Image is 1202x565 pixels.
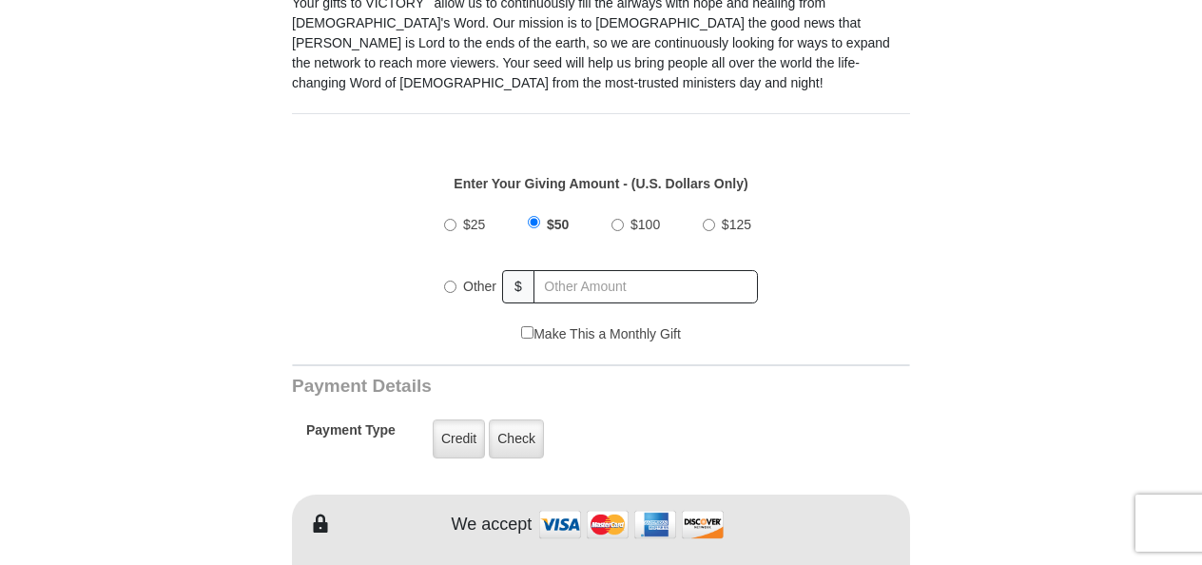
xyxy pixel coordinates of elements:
[502,270,534,303] span: $
[521,326,533,339] input: Make This a Monthly Gift
[463,279,496,294] span: Other
[521,324,681,344] label: Make This a Monthly Gift
[533,270,758,303] input: Other Amount
[722,217,751,232] span: $125
[489,419,544,458] label: Check
[536,504,727,545] img: credit cards accepted
[547,217,569,232] span: $50
[463,217,485,232] span: $25
[433,419,485,458] label: Credit
[452,515,533,536] h4: We accept
[630,217,660,232] span: $100
[454,176,747,191] strong: Enter Your Giving Amount - (U.S. Dollars Only)
[292,376,777,398] h3: Payment Details
[306,422,396,448] h5: Payment Type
